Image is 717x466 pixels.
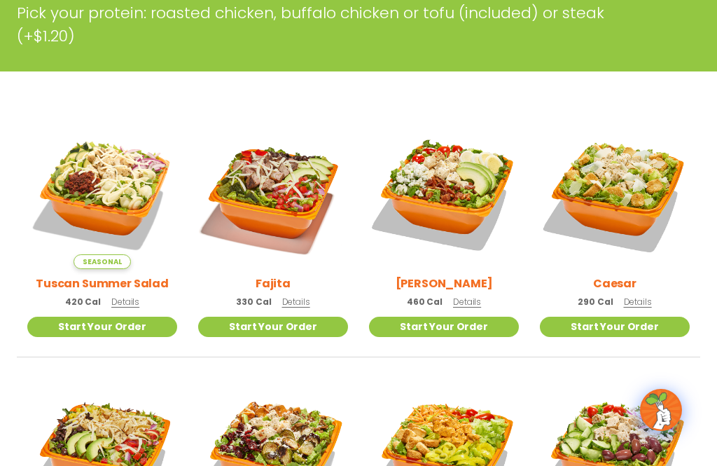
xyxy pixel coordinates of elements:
span: Details [453,296,481,308]
span: 420 Cal [65,296,101,308]
a: Start Your Order [198,317,348,337]
img: wpChatIcon [641,390,681,430]
h2: Tuscan Summer Salad [36,275,169,292]
span: Details [111,296,139,308]
span: Seasonal [74,254,130,269]
img: Product photo for Caesar Salad [540,119,690,269]
span: 460 Cal [407,296,443,308]
img: Product photo for Cobb Salad [369,119,519,269]
h2: [PERSON_NAME] [396,275,493,292]
a: Start Your Order [27,317,177,337]
span: 290 Cal [578,296,613,308]
img: Product photo for Fajita Salad [198,119,348,269]
a: Start Your Order [540,317,690,337]
h2: Caesar [593,275,636,292]
span: Details [282,296,310,308]
p: Pick your protein: roasted chicken, buffalo chicken or tofu (included) or steak (+$1.20) [17,1,640,48]
img: Product photo for Tuscan Summer Salad [27,119,177,269]
h2: Fajita [256,275,291,292]
a: Start Your Order [369,317,519,337]
span: 330 Cal [236,296,271,308]
span: Details [624,296,652,308]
